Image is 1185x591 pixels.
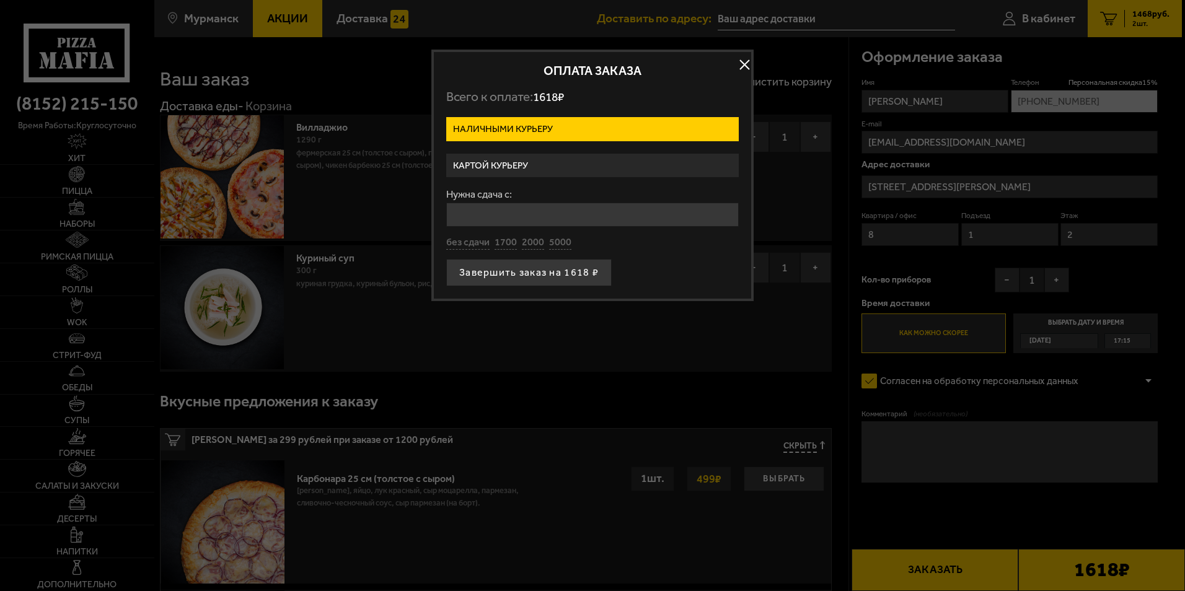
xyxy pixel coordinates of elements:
button: без сдачи [446,236,490,250]
h2: Оплата заказа [446,64,739,77]
button: 2000 [522,236,544,250]
label: Картой курьеру [446,154,739,178]
label: Наличными курьеру [446,117,739,141]
span: 1618 ₽ [533,90,564,104]
label: Нужна сдача с: [446,190,739,199]
button: 1700 [495,236,517,250]
p: Всего к оплате: [446,89,739,105]
button: Завершить заказ на 1618 ₽ [446,259,612,286]
button: 5000 [549,236,571,250]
